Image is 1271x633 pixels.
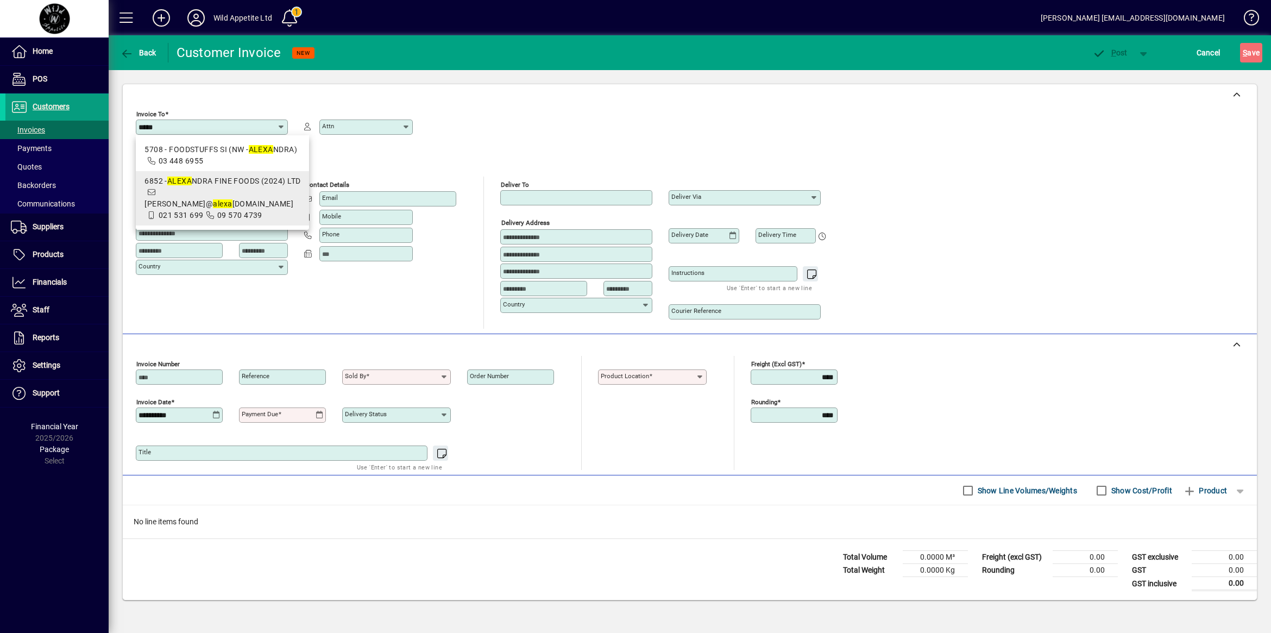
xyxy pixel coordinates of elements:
label: Show Line Volumes/Weights [976,485,1077,496]
td: GST inclusive [1127,577,1192,591]
span: Backorders [11,181,56,190]
mat-label: Payment due [242,410,278,418]
div: [PERSON_NAME] [EMAIL_ADDRESS][DOMAIN_NAME] [1041,9,1225,27]
mat-label: Reference [242,372,269,380]
mat-option: 6852 - ALEXANDRA FINE FOODS (2024) LTD [136,171,309,225]
mat-label: Attn [322,122,334,130]
em: alexa [213,199,232,208]
span: Suppliers [33,222,64,231]
a: Home [5,38,109,65]
span: Package [40,445,69,454]
app-page-header-button: Back [109,43,168,62]
span: Invoices [11,126,45,134]
mat-label: Phone [322,230,339,238]
div: Wild Appetite Ltd [213,9,272,27]
div: 6852 - NDRA FINE FOODS (2024) LTD [144,176,300,187]
td: 0.00 [1053,551,1118,564]
mat-label: Delivery status [345,410,387,418]
span: Customers [33,102,70,111]
mat-label: Delivery date [671,231,708,239]
a: POS [5,66,109,93]
span: Back [120,48,156,57]
span: Home [33,47,53,55]
em: ALEXA [249,145,273,154]
mat-label: Courier Reference [671,307,721,315]
button: Save [1240,43,1262,62]
td: Total Weight [838,564,903,577]
td: 0.00 [1192,551,1257,564]
a: Invoices [5,121,109,139]
td: Freight (excl GST) [977,551,1053,564]
span: Reports [33,333,59,342]
button: Cancel [1194,43,1223,62]
span: Staff [33,305,49,314]
a: Settings [5,352,109,379]
button: Add [144,8,179,28]
mat-label: Email [322,194,338,202]
mat-label: Invoice date [136,398,171,406]
a: Financials [5,269,109,296]
a: Quotes [5,158,109,176]
span: Product [1183,482,1227,499]
button: Back [117,43,159,62]
td: 0.00 [1192,564,1257,577]
span: S [1243,48,1247,57]
mat-label: Order number [470,372,509,380]
td: 0.00 [1192,577,1257,591]
mat-label: Title [139,448,151,456]
td: GST exclusive [1127,551,1192,564]
span: [PERSON_NAME]@ [DOMAIN_NAME] [144,199,293,208]
mat-label: Delivery time [758,231,796,239]
mat-hint: Use 'Enter' to start a new line [357,461,442,473]
mat-label: Invoice To [136,110,165,118]
span: Quotes [11,162,42,171]
a: Suppliers [5,214,109,241]
mat-label: Country [503,300,525,308]
mat-label: Instructions [671,269,704,277]
div: No line items found [123,505,1257,538]
em: ALEXA [167,177,192,185]
mat-option: 5708 - FOODSTUFFS SI (NW - ALEXANDRA) [136,140,309,171]
mat-label: Invoice number [136,360,180,368]
span: 03 448 6955 [159,156,204,165]
mat-hint: Use 'Enter' to start a new line [727,281,812,294]
div: Customer Invoice [177,44,281,61]
span: Financial Year [31,422,78,431]
span: Settings [33,361,60,369]
a: Support [5,380,109,407]
td: 0.0000 Kg [903,564,968,577]
span: NEW [297,49,310,57]
td: 0.00 [1053,564,1118,577]
span: Products [33,250,64,259]
a: Reports [5,324,109,352]
a: Knowledge Base [1236,2,1257,37]
span: POS [33,74,47,83]
span: ost [1092,48,1128,57]
span: ave [1243,44,1260,61]
div: 5708 - FOODSTUFFS SI (NW - NDRA) [144,144,300,155]
mat-label: Rounding [751,398,777,406]
span: Support [33,388,60,397]
a: Staff [5,297,109,324]
span: Financials [33,278,67,286]
a: Payments [5,139,109,158]
button: Product [1178,481,1232,500]
label: Show Cost/Profit [1109,485,1172,496]
a: Communications [5,195,109,213]
td: GST [1127,564,1192,577]
button: Profile [179,8,213,28]
a: Products [5,241,109,268]
a: Backorders [5,176,109,195]
td: Rounding [977,564,1053,577]
mat-label: Freight (excl GST) [751,360,802,368]
span: 021 531 699 [159,211,204,220]
span: Communications [11,199,75,208]
mat-label: Deliver via [671,193,701,200]
span: P [1111,48,1116,57]
span: 09 570 4739 [217,211,262,220]
button: Post [1087,43,1133,62]
td: 0.0000 M³ [903,551,968,564]
mat-label: Product location [601,372,649,380]
mat-label: Mobile [322,212,341,220]
mat-label: Sold by [345,372,366,380]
